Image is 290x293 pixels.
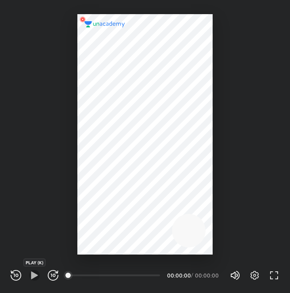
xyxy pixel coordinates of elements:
[77,14,88,25] img: wMgqJGBwKWe8AAAAABJRU5ErkJggg==
[191,273,193,278] div: /
[23,259,46,266] div: PLAY (K)
[167,273,189,278] div: 00:00:00
[195,273,219,278] div: 00:00:00
[84,21,125,27] img: logo.2a7e12a2.svg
